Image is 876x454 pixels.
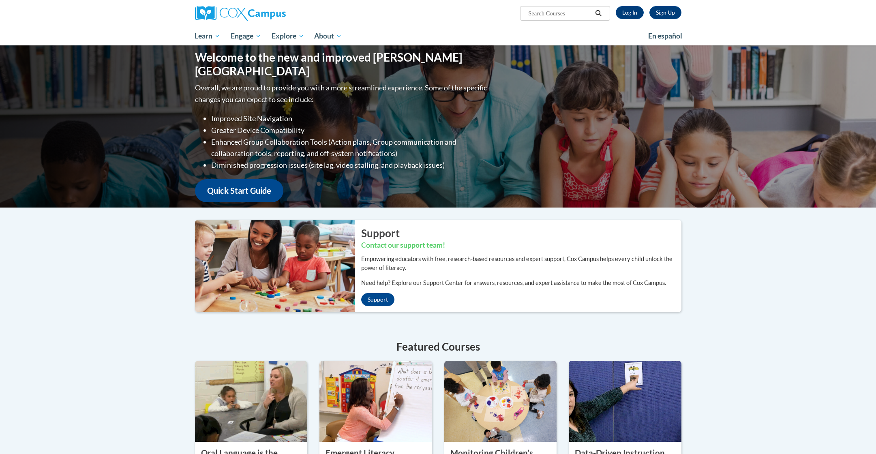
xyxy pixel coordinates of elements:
[195,6,286,21] img: Cox Campus
[592,9,604,18] button: Search
[649,6,681,19] a: Register
[361,293,394,306] a: Support
[225,27,266,45] a: Engage
[211,136,489,160] li: Enhanced Group Collaboration Tools (Action plans, Group communication and collaboration tools, re...
[319,361,432,442] img: Emergent Literacy
[361,240,681,251] h3: Contact our support team!
[616,6,644,19] a: Log In
[195,6,349,21] a: Cox Campus
[266,27,309,45] a: Explore
[231,31,261,41] span: Engage
[314,31,342,41] span: About
[527,9,592,18] input: Search Courses
[309,27,347,45] a: About
[195,82,489,105] p: Overall, we are proud to provide you with a more streamlined experience. Some of the specific cha...
[195,339,681,355] h4: Featured Courses
[211,124,489,136] li: Greater Device Compatibility
[648,32,682,40] span: En español
[569,361,681,442] img: Data-Driven Instruction
[190,27,226,45] a: Learn
[643,28,688,45] a: En español
[195,179,283,202] a: Quick Start Guide
[195,51,489,78] h1: Welcome to the new and improved [PERSON_NAME][GEOGRAPHIC_DATA]
[195,31,220,41] span: Learn
[444,361,557,442] img: Monitoring Children’s Progress in Language & Literacy in the Early Years
[183,27,694,45] div: Main menu
[211,159,489,171] li: Diminished progression issues (site lag, video stalling, and playback issues)
[361,278,681,287] p: Need help? Explore our Support Center for answers, resources, and expert assistance to make the m...
[189,220,355,312] img: ...
[361,255,681,272] p: Empowering educators with free, research-based resources and expert support, Cox Campus helps eve...
[211,113,489,124] li: Improved Site Navigation
[361,226,681,240] h2: Support
[272,31,304,41] span: Explore
[195,361,308,442] img: Oral Language is the Foundation for Literacy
